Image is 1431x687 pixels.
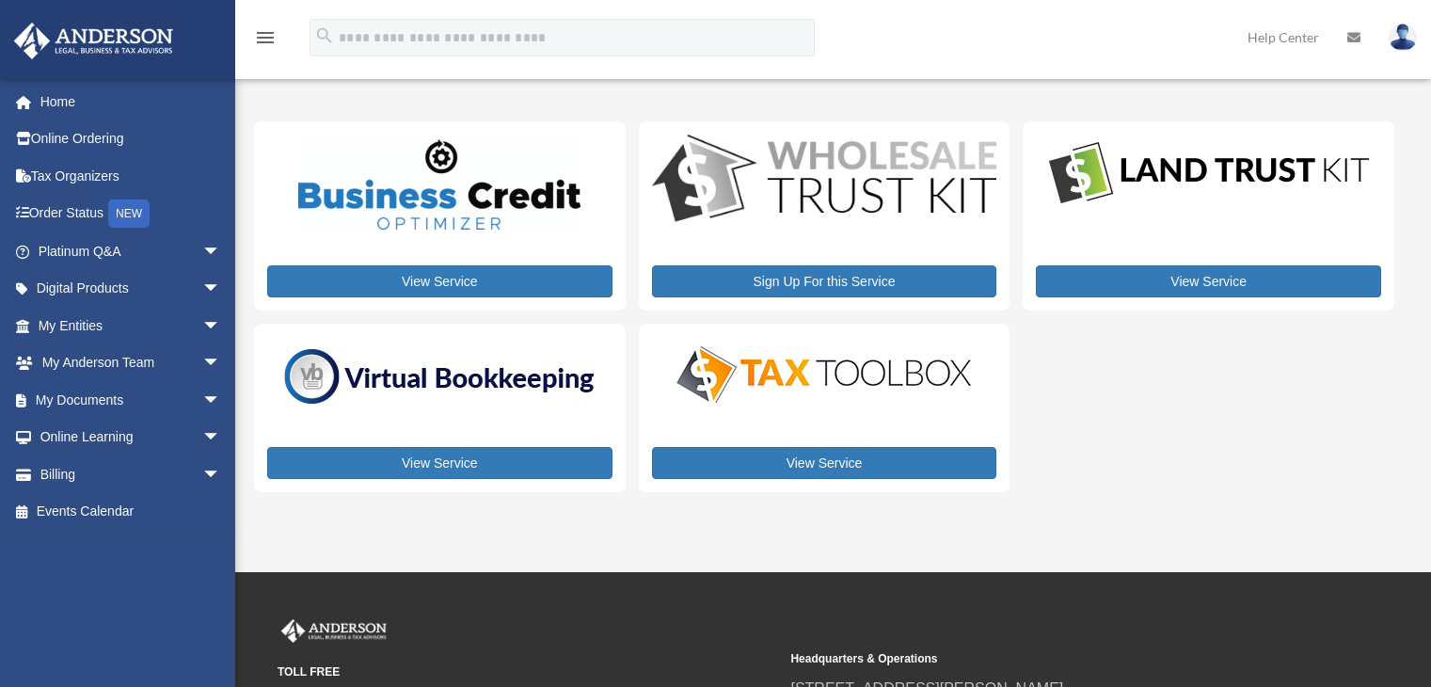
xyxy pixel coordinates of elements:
[202,270,240,309] span: arrow_drop_down
[202,232,240,271] span: arrow_drop_down
[790,649,1290,669] small: Headquarters & Operations
[13,344,249,382] a: My Anderson Teamarrow_drop_down
[254,33,277,49] a: menu
[202,344,240,383] span: arrow_drop_down
[202,381,240,420] span: arrow_drop_down
[13,120,249,158] a: Online Ordering
[1036,265,1381,297] a: View Service
[1389,24,1417,51] img: User Pic
[267,265,612,297] a: View Service
[278,619,390,644] img: Anderson Advisors Platinum Portal
[13,381,249,419] a: My Documentsarrow_drop_down
[8,23,179,59] img: Anderson Advisors Platinum Portal
[652,135,997,226] img: WS-Trust-Kit-lgo-1.jpg
[13,419,249,456] a: Online Learningarrow_drop_down
[13,493,249,531] a: Events Calendar
[202,307,240,345] span: arrow_drop_down
[278,663,777,682] small: TOLL FREE
[652,265,997,297] a: Sign Up For this Service
[13,195,249,233] a: Order StatusNEW
[13,307,249,344] a: My Entitiesarrow_drop_down
[13,270,240,308] a: Digital Productsarrow_drop_down
[13,455,249,493] a: Billingarrow_drop_down
[314,25,335,46] i: search
[652,447,997,479] a: View Service
[13,232,249,270] a: Platinum Q&Aarrow_drop_down
[202,419,240,457] span: arrow_drop_down
[267,447,612,479] a: View Service
[13,83,249,120] a: Home
[13,157,249,195] a: Tax Organizers
[254,26,277,49] i: menu
[202,455,240,494] span: arrow_drop_down
[108,200,150,228] div: NEW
